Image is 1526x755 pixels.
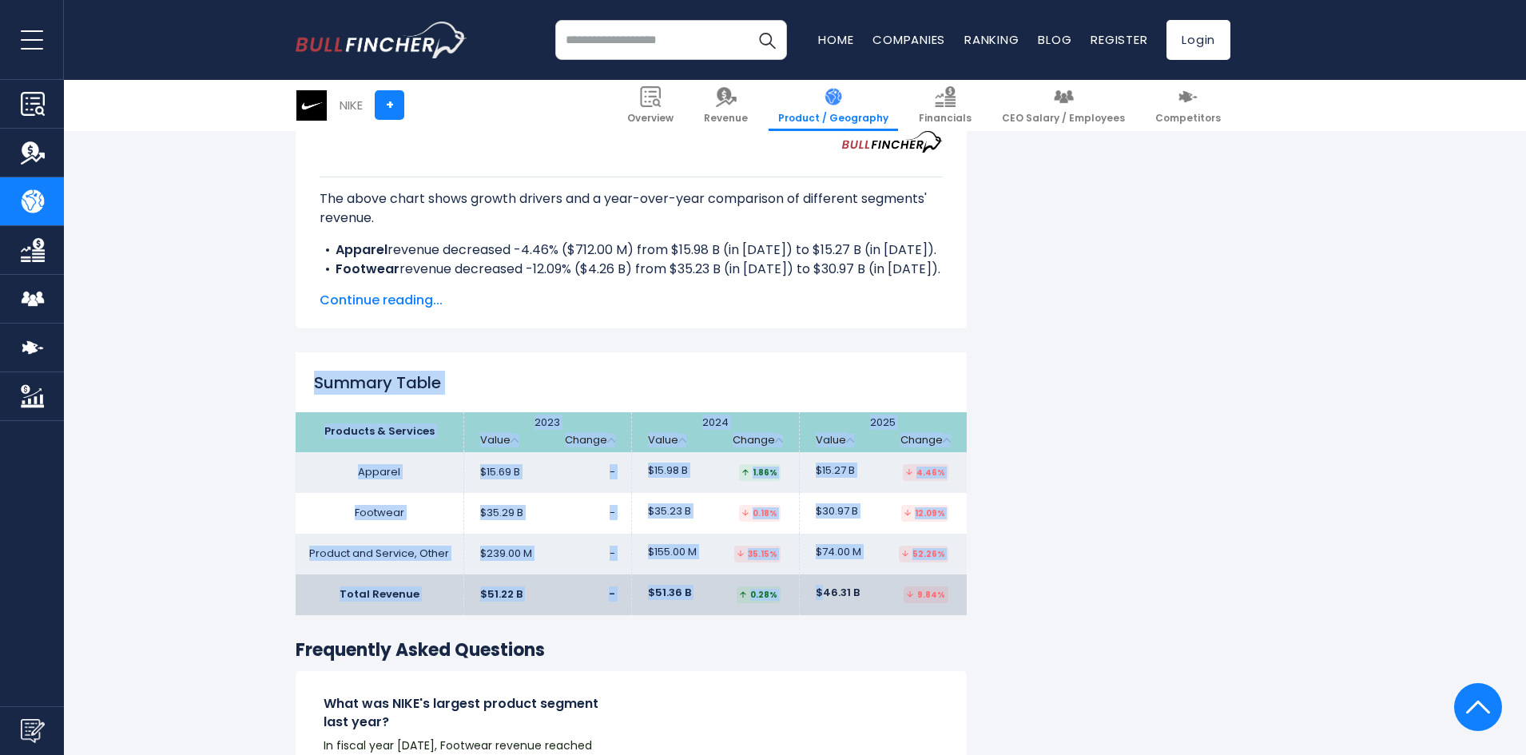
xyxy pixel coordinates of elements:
[1002,112,1125,125] span: CEO Salary / Employees
[1038,31,1071,48] a: Blog
[648,546,697,559] span: $155.00 M
[909,80,981,131] a: Financials
[375,90,404,120] a: +
[769,80,898,131] a: Product / Geography
[816,586,860,600] span: $46.31 B
[904,586,948,603] div: 9.84%
[296,534,463,574] td: Product and Service, Other
[1166,20,1230,60] a: Login
[1146,80,1230,131] a: Competitors
[610,464,615,479] span: -
[903,464,948,481] div: 4.46%
[627,112,674,125] span: Overview
[816,505,858,519] span: $30.97 B
[296,22,467,58] a: Go to homepage
[296,574,463,615] td: Total Revenue
[818,31,853,48] a: Home
[320,279,943,317] li: revenue decreased -52.26% ($81.00 M) from $155.00 M (in [DATE]) to $74.00 M (in [DATE]).
[618,80,683,131] a: Overview
[992,80,1135,131] a: CEO Salary / Employees
[480,588,523,602] span: $51.22 B
[799,412,967,452] th: 2025
[296,412,463,452] th: Products & Services
[734,546,781,562] div: 35.15%
[296,639,967,662] h3: Frequently Asked Questions
[919,112,972,125] span: Financials
[648,586,691,600] span: $51.36 B
[737,586,781,603] div: 0.28%
[609,586,615,602] span: -
[296,493,463,534] td: Footwear
[816,546,861,559] span: $74.00 M
[463,412,631,452] th: 2023
[336,240,387,259] b: Apparel
[610,505,615,520] span: -
[480,507,523,520] span: $35.29 B
[480,434,519,447] a: Value
[631,412,799,452] th: 2024
[733,434,783,447] a: Change
[694,80,757,131] a: Revenue
[899,546,948,562] div: 52.26%
[739,505,781,522] div: 0.18%
[480,466,520,479] span: $15.69 B
[336,260,399,278] b: Footwear
[816,434,854,447] a: Value
[320,291,943,310] span: Continue reading...
[296,371,967,395] h2: Summary Table
[336,279,513,297] b: Product and Service, Other
[340,96,363,114] div: NIKE
[648,434,686,447] a: Value
[1155,112,1221,125] span: Competitors
[296,22,467,58] img: bullfincher logo
[610,546,615,561] span: -
[324,695,603,731] h4: What was NIKE's largest product segment last year?
[320,189,943,228] p: The above chart shows growth drivers and a year-over-year comparison of different segments' revenue.
[296,90,327,121] img: NKE logo
[739,464,781,481] div: 1.86%
[872,31,945,48] a: Companies
[648,505,691,519] span: $35.23 B
[747,20,787,60] button: Search
[964,31,1019,48] a: Ranking
[900,434,951,447] a: Change
[704,112,748,125] span: Revenue
[320,260,943,279] li: revenue decreased -12.09% ($4.26 B) from $35.23 B (in [DATE]) to $30.97 B (in [DATE]).
[778,112,888,125] span: Product / Geography
[816,464,855,478] span: $15.27 B
[480,547,532,561] span: $239.00 M
[565,434,615,447] a: Change
[320,240,943,260] li: revenue decreased -4.46% ($712.00 M) from $15.98 B (in [DATE]) to $15.27 B (in [DATE]).
[901,505,948,522] div: 12.09%
[296,452,463,493] td: Apparel
[1091,31,1147,48] a: Register
[648,464,688,478] span: $15.98 B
